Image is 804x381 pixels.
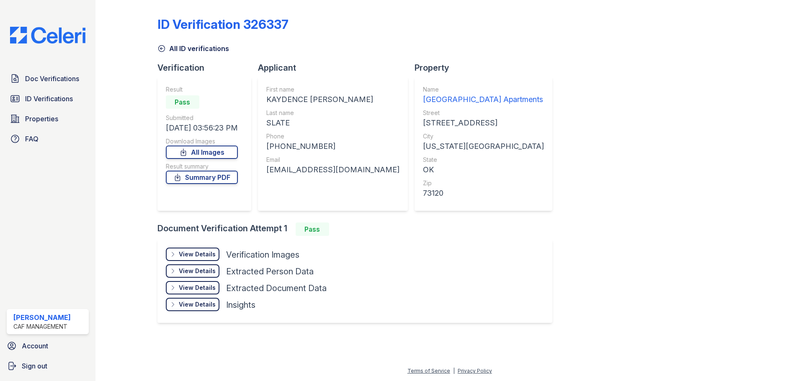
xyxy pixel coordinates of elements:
a: Privacy Policy [458,368,492,374]
div: ID Verification 326337 [157,17,289,32]
img: CE_Logo_Blue-a8612792a0a2168367f1c8372b55b34899dd931a85d93a1a3d3e32e68fde9ad4.png [3,27,92,43]
div: 73120 [423,187,544,199]
span: FAQ [25,134,39,144]
div: Insights [226,299,255,311]
div: KAYDENCE [PERSON_NAME] [266,94,399,105]
div: Zip [423,179,544,187]
iframe: chat widget [769,348,796,373]
div: Property [415,62,559,74]
div: SLATE [266,117,399,129]
div: Email [266,156,399,164]
a: Account [3,338,92,354]
div: CAF Management [13,322,71,331]
a: Summary PDF [166,171,238,184]
div: OK [423,164,544,176]
div: [PHONE_NUMBER] [266,141,399,152]
div: [STREET_ADDRESS] [423,117,544,129]
span: Properties [25,114,58,124]
a: Sign out [3,358,92,374]
a: ID Verifications [7,90,89,107]
a: All ID verifications [157,43,229,54]
a: Properties [7,110,89,127]
div: Name [423,85,544,94]
div: Last name [266,109,399,117]
div: Download Images [166,137,238,146]
div: Result summary [166,162,238,171]
div: Extracted Document Data [226,282,327,294]
div: State [423,156,544,164]
span: ID Verifications [25,94,73,104]
span: Sign out [22,361,47,371]
a: FAQ [7,130,89,147]
div: [EMAIL_ADDRESS][DOMAIN_NAME] [266,164,399,176]
div: [DATE] 03:56:23 PM [166,122,238,134]
div: [US_STATE][GEOGRAPHIC_DATA] [423,141,544,152]
div: Verification [157,62,258,74]
a: Doc Verifications [7,70,89,87]
div: [PERSON_NAME] [13,312,71,322]
span: Account [22,341,48,351]
div: Document Verification Attempt 1 [157,222,559,236]
div: Street [423,109,544,117]
div: Applicant [258,62,415,74]
div: View Details [179,284,216,292]
div: View Details [179,250,216,258]
div: Result [166,85,238,94]
div: [GEOGRAPHIC_DATA] Apartments [423,94,544,105]
a: Name [GEOGRAPHIC_DATA] Apartments [423,85,544,105]
span: Doc Verifications [25,74,79,84]
a: Terms of Service [407,368,450,374]
div: View Details [179,267,216,275]
div: Extracted Person Data [226,266,314,277]
div: Submitted [166,114,238,122]
div: Verification Images [226,249,299,261]
div: View Details [179,300,216,309]
div: | [453,368,455,374]
div: Pass [296,222,329,236]
a: All Images [166,146,238,159]
div: City [423,132,544,141]
div: First name [266,85,399,94]
div: Pass [166,95,199,109]
div: Phone [266,132,399,141]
